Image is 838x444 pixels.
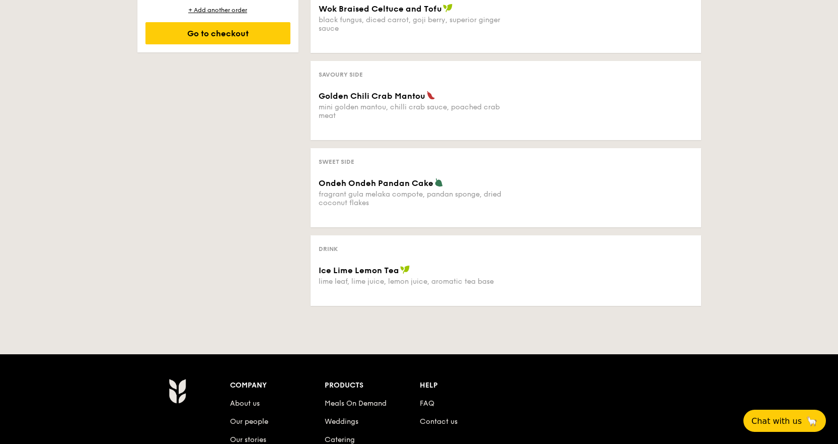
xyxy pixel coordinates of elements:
[420,417,458,426] a: Contact us
[319,178,433,188] span: Ondeh Ondeh Pandan Cake
[806,415,818,427] span: 🦙
[319,16,502,33] div: black fungus, diced carrot, goji berry, superior ginger sauce
[230,417,268,426] a: Our people
[420,378,515,393] div: Help
[319,4,442,14] span: Wok Braised Celtuce and Tofu
[230,378,325,393] div: Company
[230,435,266,444] a: Our stories
[230,399,260,408] a: About us
[434,178,443,187] img: icon-vegetarian.fe4039eb.svg
[319,266,399,275] span: Ice Lime Lemon Tea
[319,71,363,78] span: Savoury Side
[443,4,453,13] img: icon-vegan.f8ff3823.svg
[145,22,290,44] div: Go to checkout
[325,435,355,444] a: Catering
[325,399,387,408] a: Meals On Demand
[319,277,502,286] div: lime leaf, lime juice, lemon juice, aromatic tea base
[169,378,186,404] img: AYc88T3wAAAABJRU5ErkJggg==
[319,91,425,101] span: Golden Chili Crab Mantou
[743,410,826,432] button: Chat with us🦙
[145,6,290,14] div: + Add another order
[426,91,435,100] img: icon-spicy.37a8142b.svg
[325,378,420,393] div: Products
[319,103,502,120] div: mini golden mantou, chilli crab sauce, poached crab meat
[751,416,802,426] span: Chat with us
[319,190,502,207] div: fragrant gula melaka compote, pandan sponge, dried coconut flakes
[325,417,358,426] a: Weddings
[400,265,410,274] img: icon-vegan.f8ff3823.svg
[420,399,434,408] a: FAQ
[319,158,354,165] span: Sweet Side
[319,245,338,252] span: Drink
